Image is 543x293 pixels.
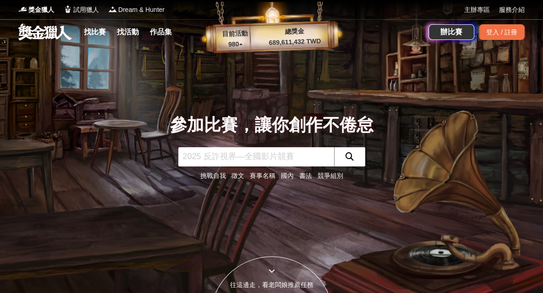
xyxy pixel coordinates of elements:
img: Logo [18,5,27,14]
a: 作品集 [146,26,176,39]
a: Logo獎金獵人 [18,5,54,15]
p: 689,611,432 TWD [253,36,336,48]
a: 書法 [299,172,312,179]
a: LogoDream & Hunter [108,5,165,15]
a: 徵文 [231,172,244,179]
a: 辦比賽 [428,24,474,40]
a: 找比賽 [80,26,110,39]
a: 找活動 [113,26,143,39]
div: 參加比賽，讓你創作不倦怠 [170,112,373,138]
a: 主辦專區 [464,5,490,15]
span: Dream & Hunter [118,5,165,15]
p: 目前活動 [216,28,253,39]
span: 試用獵人 [73,5,99,15]
img: Logo [63,5,72,14]
p: 總獎金 [253,25,336,38]
a: 挑戰自我 [200,172,226,179]
input: 2025 反詐視界—全國影片競賽 [178,147,334,166]
a: Logo試用獵人 [63,5,99,15]
a: 服務介紹 [499,5,525,15]
div: 往這邊走，看老闆娘推薦任務 [210,280,333,290]
a: 競爭組別 [318,172,343,179]
img: Logo [108,5,117,14]
a: 國內 [281,172,294,179]
span: 獎金獵人 [28,5,54,15]
div: 登入 / 註冊 [479,24,525,40]
a: 賽事名稱 [250,172,275,179]
p: 980 ▴ [217,39,254,50]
